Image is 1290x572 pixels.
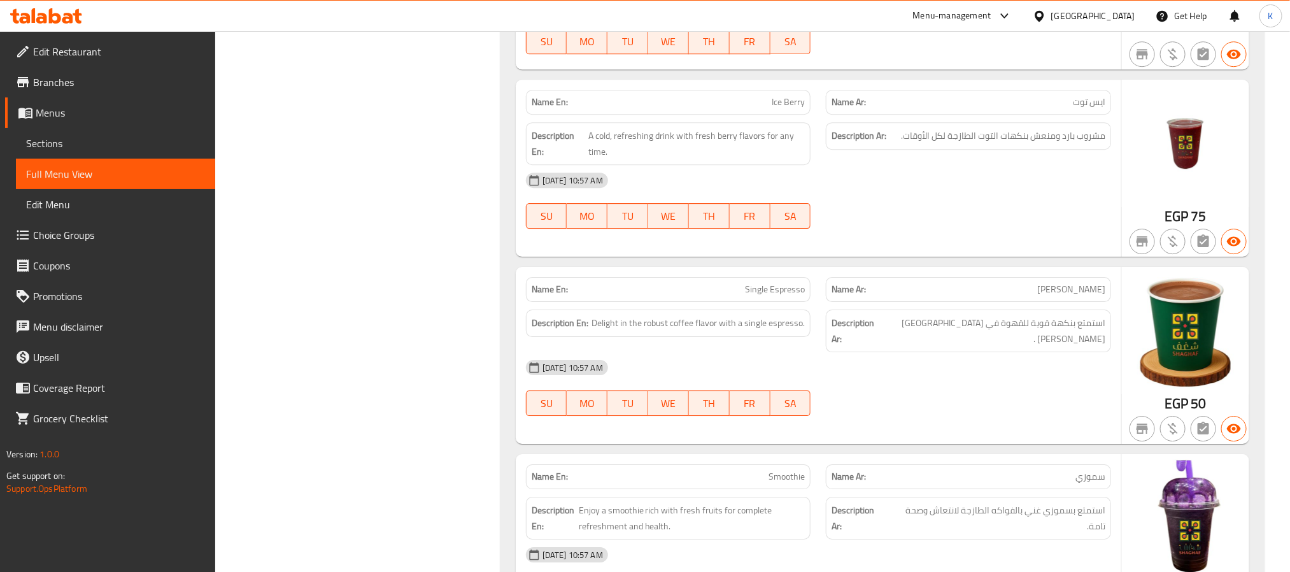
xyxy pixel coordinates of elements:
[613,32,643,51] span: TU
[730,29,770,54] button: FR
[33,227,205,243] span: Choice Groups
[832,283,866,296] strong: Name Ar:
[532,470,568,483] strong: Name En:
[735,32,765,51] span: FR
[832,503,886,534] strong: Description Ar:
[26,136,205,151] span: Sections
[532,394,562,413] span: SU
[832,470,866,483] strong: Name Ar:
[16,128,215,159] a: Sections
[694,207,725,225] span: TH
[5,250,215,281] a: Coupons
[5,97,215,128] a: Menus
[33,350,205,365] span: Upsell
[33,75,205,90] span: Branches
[16,189,215,220] a: Edit Menu
[532,96,568,109] strong: Name En:
[5,36,215,67] a: Edit Restaurant
[5,281,215,311] a: Promotions
[532,503,576,534] strong: Description En:
[537,549,608,561] span: [DATE] 10:57 AM
[5,403,215,434] a: Grocery Checklist
[653,32,684,51] span: WE
[5,220,215,250] a: Choice Groups
[832,96,866,109] strong: Name Ar:
[607,29,648,54] button: TU
[1130,416,1155,441] button: Not branch specific item
[532,315,588,331] strong: Description En:
[1051,9,1135,23] div: [GEOGRAPHIC_DATA]
[1221,229,1247,254] button: Available
[613,394,643,413] span: TU
[689,390,730,416] button: TH
[1160,416,1186,441] button: Purchased item
[901,128,1105,144] span: مشروب بارد ومنعش بنكهات التوت الطازجة لكل الأوقات.
[579,503,805,534] span: Enjoy a smoothie rich with fresh fruits for complete refreshment and health.
[567,203,607,229] button: MO
[36,105,205,120] span: Menus
[1165,204,1188,229] span: EGP
[5,67,215,97] a: Branches
[689,203,730,229] button: TH
[607,203,648,229] button: TU
[1165,391,1188,416] span: EGP
[776,32,806,51] span: SA
[526,390,567,416] button: SU
[5,311,215,342] a: Menu disclaimer
[572,32,602,51] span: MO
[5,342,215,373] a: Upsell
[1075,470,1105,483] span: سموزي
[772,96,805,109] span: Ice Berry
[588,128,805,159] span: A cold, refreshing drink with fresh berry flavors for any time.
[26,166,205,182] span: Full Menu View
[770,29,811,54] button: SA
[1221,416,1247,441] button: Available
[769,470,805,483] span: Smoothie
[532,207,562,225] span: SU
[526,203,567,229] button: SU
[776,394,806,413] span: SA
[1191,229,1216,254] button: Not has choices
[888,503,1105,534] span: استمتع بسموزي غني بالفواكه الطازجة لانتعاش وصحة تامة.
[537,362,608,374] span: [DATE] 10:57 AM
[1130,41,1155,67] button: Not branch specific item
[567,29,607,54] button: MO
[26,197,205,212] span: Edit Menu
[648,203,689,229] button: WE
[913,8,991,24] div: Menu-management
[1160,229,1186,254] button: Purchased item
[648,29,689,54] button: WE
[567,390,607,416] button: MO
[648,390,689,416] button: WE
[776,207,806,225] span: SA
[832,128,886,144] strong: Description Ar:
[694,32,725,51] span: TH
[1191,416,1216,441] button: Not has choices
[730,390,770,416] button: FR
[1122,80,1249,207] img: 9a8c8970-26c2-4b5a-8d7e-6224a7b5c0b6.jpg
[532,283,568,296] strong: Name En:
[735,207,765,225] span: FR
[607,390,648,416] button: TU
[33,411,205,426] span: Grocery Checklist
[1122,267,1249,394] img: c556cb9b-727d-4faf-acd8-71e64fb637c1.jpg
[1160,41,1186,67] button: Purchased item
[5,373,215,403] a: Coverage Report
[33,258,205,273] span: Coupons
[1037,283,1105,296] span: [PERSON_NAME]
[1191,204,1207,229] span: 75
[689,29,730,54] button: TH
[6,480,87,497] a: Support.OpsPlatform
[1130,229,1155,254] button: Not branch specific item
[653,394,684,413] span: WE
[572,207,602,225] span: MO
[613,207,643,225] span: TU
[735,394,765,413] span: FR
[532,32,562,51] span: SU
[33,319,205,334] span: Menu disclaimer
[526,29,567,54] button: SU
[39,446,59,462] span: 1.0.0
[592,315,805,331] span: Delight in the robust coffee flavor with a single espresso.
[33,44,205,59] span: Edit Restaurant
[1191,391,1207,416] span: 50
